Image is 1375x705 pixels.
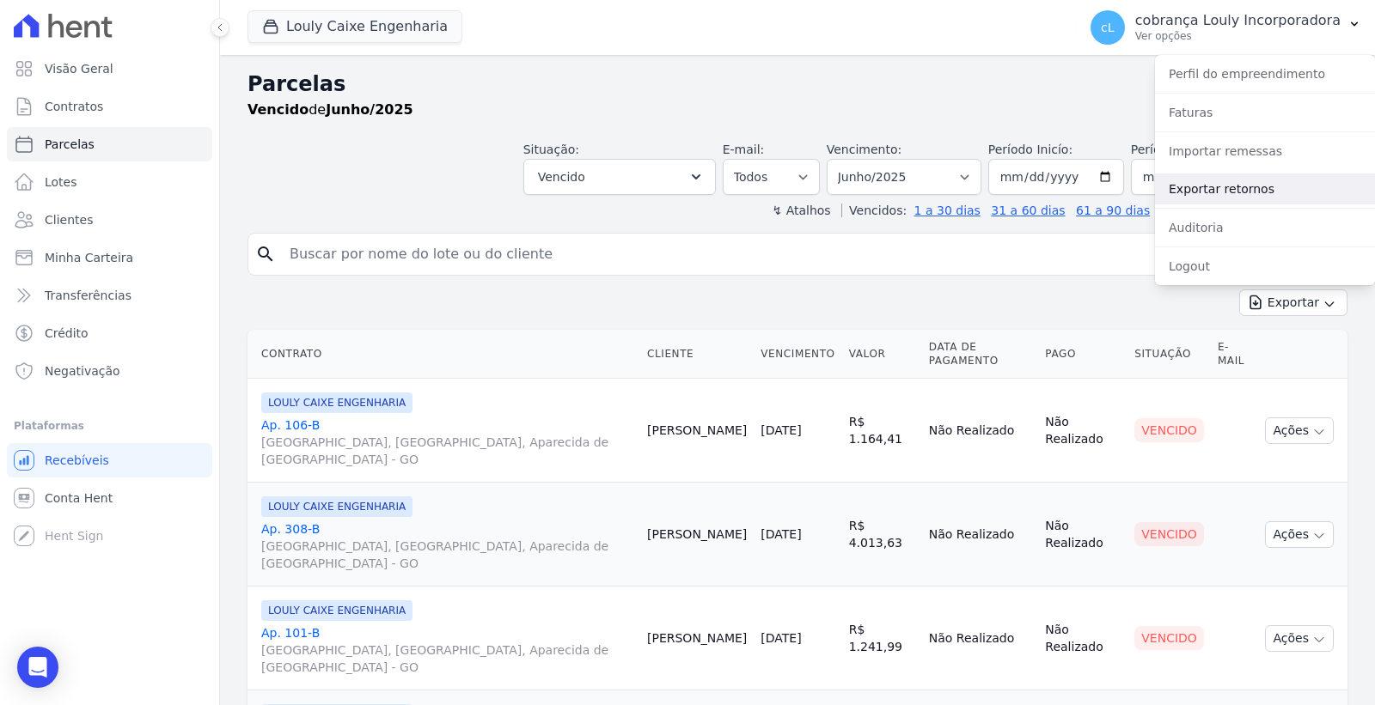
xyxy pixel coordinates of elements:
div: Vencido [1134,418,1204,442]
input: Buscar por nome do lote ou do cliente [279,237,1340,271]
label: Período Inicío: [988,143,1072,156]
a: Crédito [7,316,212,350]
span: cL [1101,21,1115,33]
label: Vencidos: [841,204,907,217]
button: Louly Caixe Engenharia [247,10,462,43]
span: LOULY CAIXE ENGENHARIA [261,496,412,517]
span: Crédito [45,325,89,342]
td: [PERSON_NAME] [640,379,754,483]
span: Recebíveis [45,452,109,469]
label: Situação: [523,143,579,156]
a: Lotes [7,165,212,199]
td: Não Realizado [922,483,1039,586]
a: Clientes [7,203,212,237]
span: Negativação [45,362,120,380]
td: Não Realizado [1038,483,1127,586]
a: [DATE] [761,527,801,541]
a: 1 a 30 dias [914,204,981,217]
button: Exportar [1239,289,1347,316]
a: [DATE] [761,631,801,645]
td: Não Realizado [922,586,1039,690]
td: Não Realizado [1038,379,1127,483]
button: Ações [1265,417,1334,444]
a: Transferências [7,278,212,313]
a: Contratos [7,89,212,124]
label: Período Fim: [1131,141,1267,159]
a: Conta Hent [7,481,212,515]
span: Minha Carteira [45,249,133,266]
a: Perfil do empreendimento [1155,58,1375,89]
label: Vencimento: [827,143,901,156]
a: [DATE] [761,423,801,437]
th: Valor [842,330,922,379]
th: E-mail [1211,330,1259,379]
p: cobrança Louly Incorporadora [1135,12,1341,29]
span: Parcelas [45,136,95,153]
span: LOULY CAIXE ENGENHARIA [261,600,412,621]
a: Visão Geral [7,52,212,86]
a: Recebíveis [7,443,212,477]
a: 61 a 90 dias [1076,204,1150,217]
p: Ver opções [1135,29,1341,43]
button: cL cobrança Louly Incorporadora Ver opções [1077,3,1375,52]
button: Vencido [523,159,716,195]
th: Data de Pagamento [922,330,1039,379]
th: Cliente [640,330,754,379]
a: Negativação [7,354,212,388]
td: R$ 4.013,63 [842,483,922,586]
td: Não Realizado [1038,586,1127,690]
a: Logout [1155,251,1375,282]
div: Open Intercom Messenger [17,647,58,688]
a: Ap. 101-B[GEOGRAPHIC_DATA], [GEOGRAPHIC_DATA], Aparecida de [GEOGRAPHIC_DATA] - GO [261,624,633,676]
a: Faturas [1155,97,1375,128]
a: Ap. 308-B[GEOGRAPHIC_DATA], [GEOGRAPHIC_DATA], Aparecida de [GEOGRAPHIC_DATA] - GO [261,520,633,572]
label: E-mail: [723,143,765,156]
span: Conta Hent [45,489,113,507]
span: Vencido [538,167,585,187]
span: [GEOGRAPHIC_DATA], [GEOGRAPHIC_DATA], Aparecida de [GEOGRAPHIC_DATA] - GO [261,538,633,572]
div: Vencido [1134,522,1204,546]
th: Pago [1038,330,1127,379]
strong: Junho/2025 [326,101,413,118]
a: Importar remessas [1155,136,1375,167]
a: Ap. 106-B[GEOGRAPHIC_DATA], [GEOGRAPHIC_DATA], Aparecida de [GEOGRAPHIC_DATA] - GO [261,416,633,468]
span: Visão Geral [45,60,113,77]
h2: Parcelas [247,69,1347,100]
td: Não Realizado [922,379,1039,483]
th: Situação [1127,330,1211,379]
th: Contrato [247,330,640,379]
span: [GEOGRAPHIC_DATA], [GEOGRAPHIC_DATA], Aparecida de [GEOGRAPHIC_DATA] - GO [261,434,633,468]
td: [PERSON_NAME] [640,483,754,586]
a: Auditoria [1155,212,1375,243]
p: de [247,100,413,120]
td: [PERSON_NAME] [640,586,754,690]
a: Minha Carteira [7,240,212,275]
button: Ações [1265,521,1334,548]
span: Clientes [45,211,93,228]
label: ↯ Atalhos [772,204,830,217]
td: R$ 1.164,41 [842,379,922,483]
span: LOULY CAIXE ENGENHARIA [261,392,412,413]
strong: Vencido [247,101,309,118]
button: Ações [1265,625,1334,652]
th: Vencimento [754,330,841,379]
span: Contratos [45,98,103,115]
div: Plataformas [14,416,205,436]
a: Exportar retornos [1155,173,1375,204]
span: Transferências [45,287,131,304]
span: [GEOGRAPHIC_DATA], [GEOGRAPHIC_DATA], Aparecida de [GEOGRAPHIC_DATA] - GO [261,641,633,676]
a: Parcelas [7,127,212,161]
span: Lotes [45,173,77,191]
a: 31 a 60 dias [991,204,1065,217]
i: search [255,244,276,264]
div: Vencido [1134,626,1204,650]
td: R$ 1.241,99 [842,586,922,690]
